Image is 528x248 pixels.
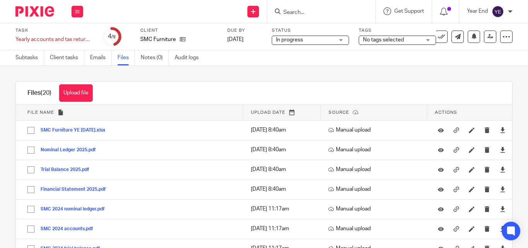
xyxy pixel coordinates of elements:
p: [DATE] 8:40am [251,126,317,134]
a: Notes (0) [141,50,169,65]
input: Search [283,9,352,16]
input: Select [24,123,38,138]
p: Manual upload [328,126,423,134]
button: Nominal Ledger 2025.pdf [41,147,102,153]
button: SMC 2024 nominal ledger.pdf [41,207,111,212]
a: Client tasks [50,50,84,65]
div: 4 [108,32,116,41]
span: No tags selected [363,37,404,43]
h1: Files [27,89,51,97]
input: Select [24,143,38,157]
p: Manual upload [328,146,423,154]
input: Select [24,182,38,197]
img: svg%3E [492,5,504,18]
label: Client [140,27,218,34]
p: [DATE] 8:40am [251,166,317,173]
a: Download [500,146,506,154]
a: Subtasks [15,50,44,65]
p: Manual upload [328,166,423,173]
a: Download [500,185,506,193]
span: [DATE] [227,37,244,42]
a: Download [500,126,506,134]
span: In progress [276,37,303,43]
p: Manual upload [328,225,423,233]
p: [DATE] 11:17am [251,205,317,213]
label: Status [272,27,349,34]
button: SMC 2024 accounts.pdf [41,226,99,232]
label: Due by [227,27,262,34]
span: Actions [435,110,457,115]
button: SMC Furniture YE [DATE].xlsx [41,128,111,133]
input: Select [24,162,38,177]
input: Select [24,202,38,217]
label: Tags [359,27,436,34]
p: [DATE] 11:17am [251,225,317,233]
span: Source [329,110,349,115]
a: Download [500,225,506,233]
label: Task [15,27,93,34]
span: Upload date [251,110,285,115]
button: Upload file [59,84,93,102]
p: Year End [467,7,488,15]
p: [DATE] 8:40am [251,146,317,154]
a: Files [118,50,135,65]
a: Emails [90,50,112,65]
a: Audit logs [175,50,204,65]
button: Trial Balance 2025.pdf [41,167,95,173]
small: /9 [111,35,116,39]
input: Select [24,222,38,236]
span: File name [27,110,54,115]
a: Download [500,205,506,213]
p: Manual upload [328,185,423,193]
div: Yearly accounts and tax return - Sole trade and partnership [15,36,93,43]
a: Download [500,166,506,173]
img: Pixie [15,6,54,17]
button: Financial Statement 2025.pdf [41,187,112,192]
span: (20) [41,90,51,96]
p: Manual upload [328,205,423,213]
span: Get Support [394,9,424,14]
p: SMC Furniture [140,36,176,43]
p: [DATE] 8:40am [251,185,317,193]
